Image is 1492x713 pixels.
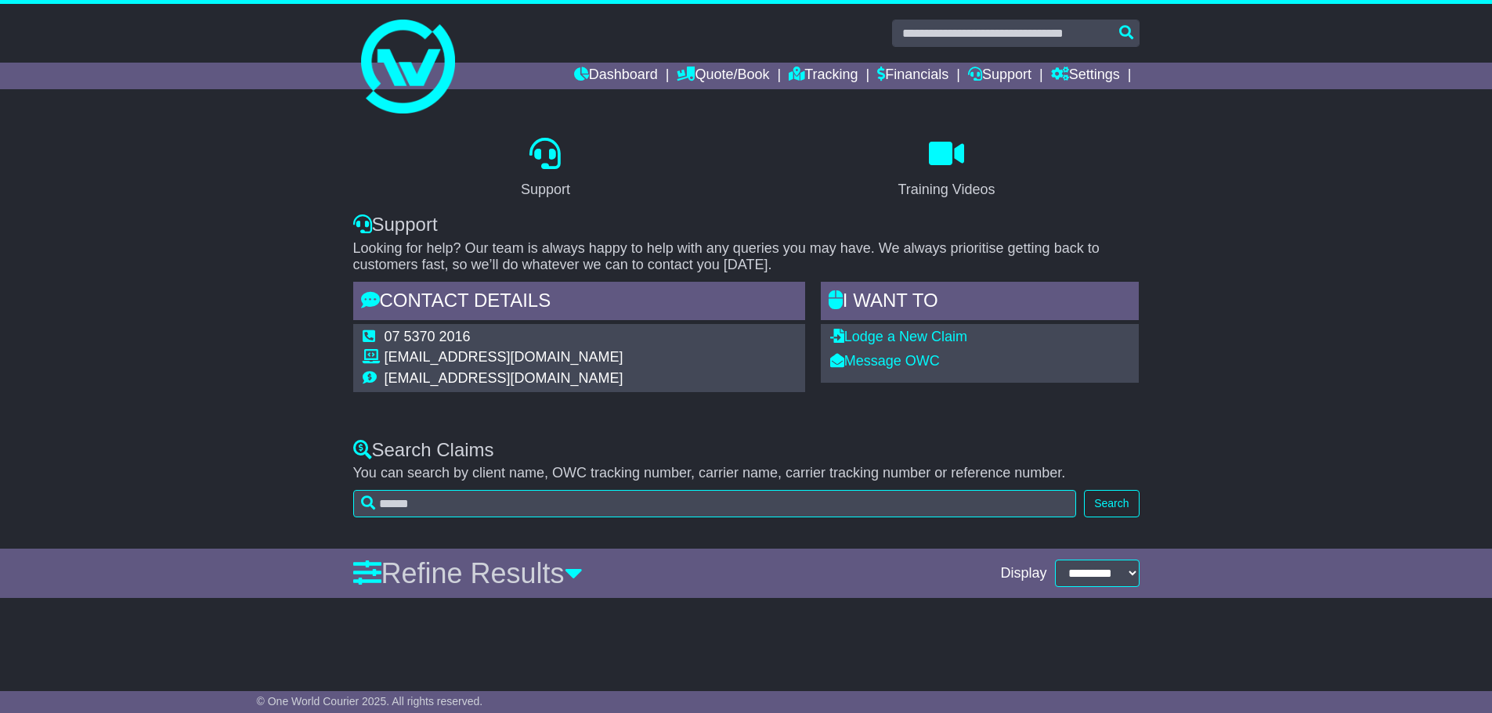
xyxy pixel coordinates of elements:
p: You can search by client name, OWC tracking number, carrier name, carrier tracking number or refe... [353,465,1140,482]
div: Contact Details [353,282,805,324]
a: Support [511,132,580,206]
div: Training Videos [898,179,995,200]
td: [EMAIL_ADDRESS][DOMAIN_NAME] [385,370,623,387]
a: Dashboard [574,63,658,89]
div: Support [353,214,1140,236]
a: Training Videos [887,132,1005,206]
button: Search [1084,490,1139,517]
p: Looking for help? Our team is always happy to help with any queries you may have. We always prior... [353,240,1140,274]
a: Financials [877,63,948,89]
a: Message OWC [830,353,940,369]
div: I WANT to [821,282,1140,324]
a: Settings [1051,63,1120,89]
a: Tracking [789,63,858,89]
div: Support [521,179,570,200]
div: Search Claims [353,439,1140,462]
a: Support [968,63,1031,89]
td: 07 5370 2016 [385,329,623,350]
span: © One World Courier 2025. All rights reserved. [257,695,483,708]
span: Display [1000,565,1046,582]
td: [EMAIL_ADDRESS][DOMAIN_NAME] [385,349,623,370]
a: Lodge a New Claim [830,329,967,344]
a: Quote/Book [677,63,769,89]
a: Refine Results [353,557,583,589]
